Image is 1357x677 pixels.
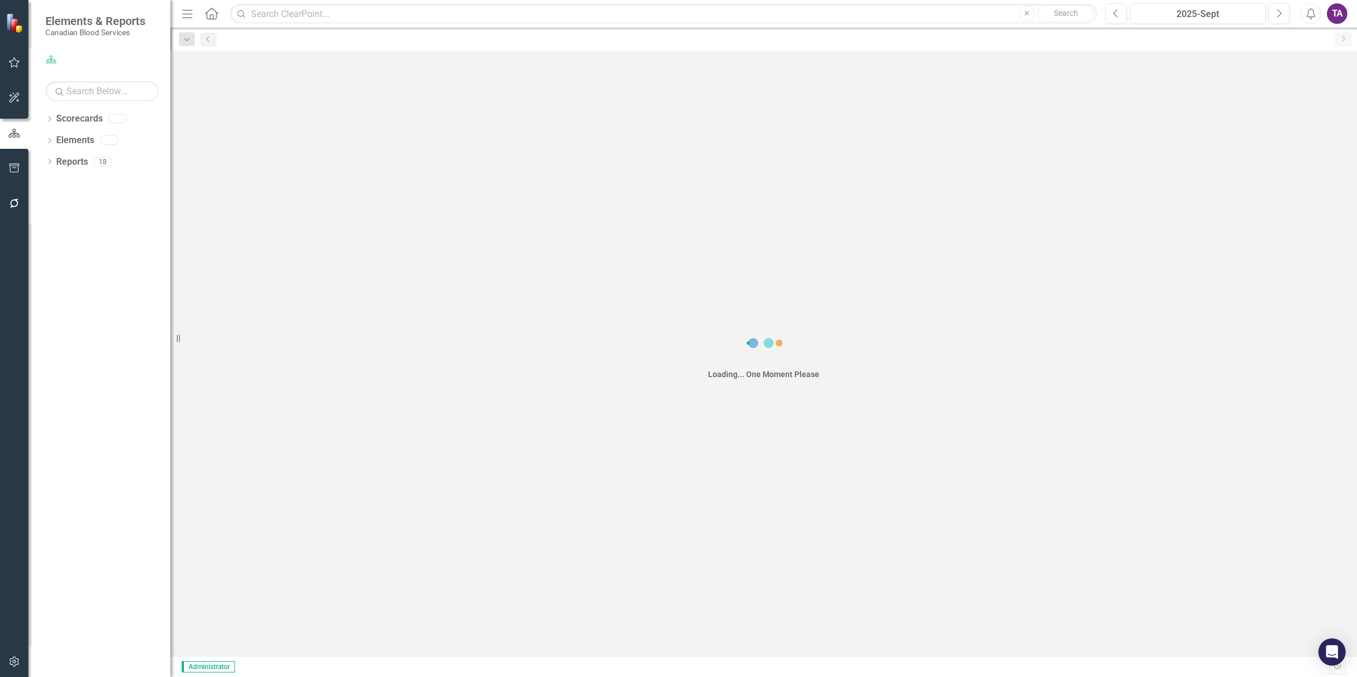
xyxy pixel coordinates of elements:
span: Administrator [182,661,235,672]
span: Elements & Reports [45,14,145,28]
a: Scorecards [56,112,103,126]
div: 2025-Sept [1134,7,1262,21]
a: Elements [56,134,94,147]
button: 2025-Sept [1130,3,1266,24]
div: 18 [94,157,112,166]
button: TA [1327,3,1347,24]
div: Loading... One Moment Please [708,369,819,380]
a: Reports [56,156,88,169]
div: Open Intercom Messenger [1318,638,1346,666]
span: Search [1054,9,1078,18]
input: Search Below... [45,81,159,101]
button: Search [1037,6,1094,22]
small: Canadian Blood Services [45,28,145,37]
img: ClearPoint Strategy [5,12,26,33]
input: Search ClearPoint... [230,4,1097,24]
